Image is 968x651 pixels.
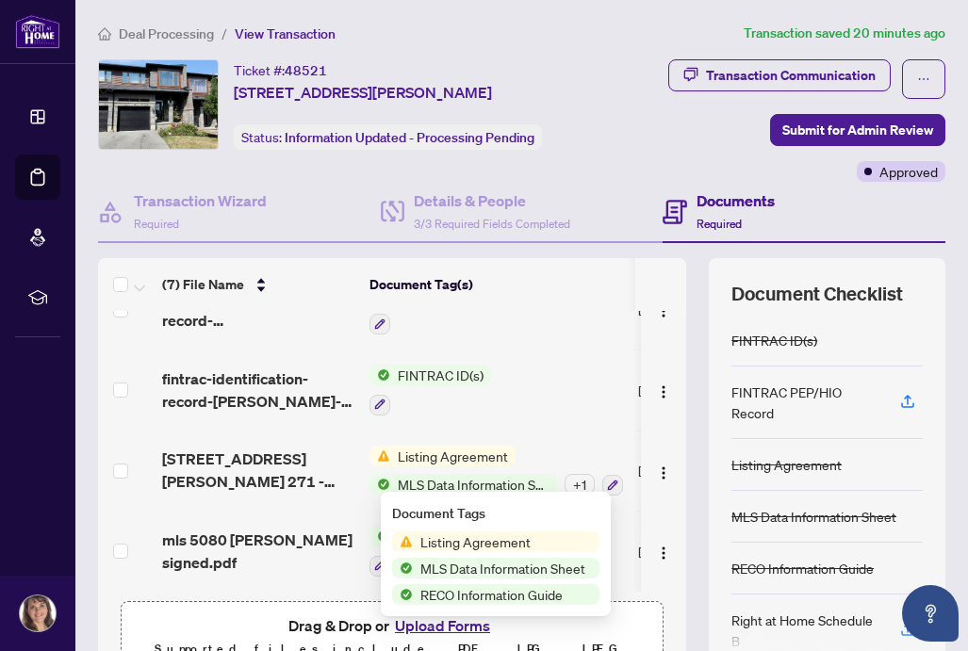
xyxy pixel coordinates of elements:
[413,531,538,552] span: Listing Agreement
[656,545,671,561] img: Logo
[392,531,413,552] img: Status Icon
[235,25,336,42] span: View Transaction
[782,115,933,145] span: Submit for Admin Review
[414,217,570,231] span: 3/3 Required Fields Completed
[369,446,390,466] img: Status Icon
[413,584,570,605] span: RECO Information Guide
[706,60,876,90] div: Transaction Communication
[134,189,267,212] h4: Transaction Wizard
[362,258,630,311] th: Document Tag(s)
[288,613,496,638] span: Drag & Drop or
[134,217,179,231] span: Required
[731,382,878,423] div: FINTRAC PEP/HIO Record
[392,584,413,605] img: Status Icon
[656,465,671,480] img: Logo
[731,506,896,527] div: MLS Data Information Sheet
[369,446,623,496] button: Status IconListing AgreementStatus IconMLS Data Information Sheet+1
[630,258,758,311] th: Upload Date
[631,511,759,592] td: [DATE]
[369,526,487,577] button: Status IconMLS Print Out
[565,474,595,495] div: + 1
[414,189,570,212] h4: Details & People
[390,365,491,385] span: FINTRAC ID(s)
[162,529,354,574] span: mls 5080 [PERSON_NAME] signed.pdf
[390,474,557,495] span: MLS Data Information Sheet
[369,474,390,495] img: Status Icon
[162,274,244,295] span: (7) File Name
[369,526,390,546] img: Status Icon
[390,446,516,466] span: Listing Agreement
[285,129,534,146] span: Information Updated - Processing Pending
[731,330,817,350] div: FINTRAC ID(s)
[879,161,938,182] span: Approved
[697,189,775,212] h4: Documents
[648,455,679,485] button: Logo
[155,258,362,311] th: (7) File Name
[162,448,354,493] span: [STREET_ADDRESS][PERSON_NAME] 271 - Listing Agreement - Seller Designated Representation Agreem.pdf
[631,431,759,512] td: [DATE]
[656,384,671,399] img: Logo
[162,367,354,413] span: fintrac-identification-record-[PERSON_NAME]-a-[PERSON_NAME]-20250814-111232.pdf
[20,595,56,631] img: Profile Icon
[221,23,227,44] li: /
[731,610,878,651] div: Right at Home Schedule B
[285,62,327,79] span: 48521
[98,27,111,41] span: home
[648,375,679,405] button: Logo
[369,365,491,415] button: Status IconFINTRAC ID(s)
[770,114,945,146] button: Submit for Admin Review
[731,281,903,307] span: Document Checklist
[917,73,930,86] span: ellipsis
[631,350,759,431] td: [DATE]
[656,303,671,318] img: Logo
[697,217,742,231] span: Required
[902,585,959,642] button: Open asap
[731,454,842,475] div: Listing Agreement
[119,25,214,42] span: Deal Processing
[668,59,891,91] button: Transaction Communication
[99,60,218,149] img: IMG-X12341293_1.jpg
[413,558,593,578] span: MLS Data Information Sheet
[234,124,542,150] div: Status:
[392,558,413,578] img: Status Icon
[744,23,945,44] article: Transaction saved 20 minutes ago
[392,503,599,524] div: Document Tags
[648,536,679,566] button: Logo
[389,613,496,638] button: Upload Forms
[369,365,390,385] img: Status Icon
[234,59,327,81] div: Ticket #:
[15,14,60,49] img: logo
[234,81,492,104] span: [STREET_ADDRESS][PERSON_NAME]
[731,558,874,578] div: RECO Information Guide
